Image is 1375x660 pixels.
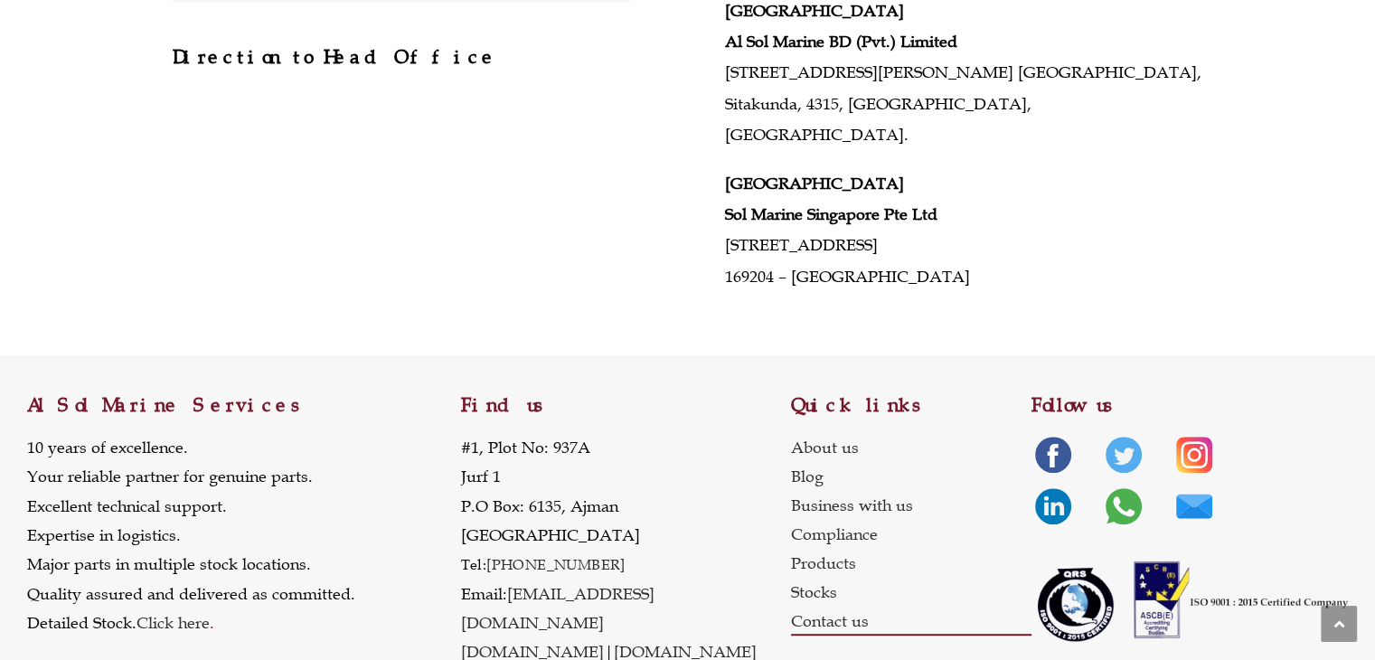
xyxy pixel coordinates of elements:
strong: [GEOGRAPHIC_DATA] [725,1,904,21]
strong: Al Sol Marine BD (Pvt.) Limited [725,32,957,52]
p: [STREET_ADDRESS] 169204 – [GEOGRAPHIC_DATA] [725,168,1202,292]
iframe: 25.431702654679253, 55.53054653045025 [173,85,631,257]
h2: Follow us [1031,396,1348,415]
a: Contact us [791,607,1032,636]
a: [EMAIL_ADDRESS][DOMAIN_NAME] [460,584,654,633]
p: 10 years of excellence. Your reliable partner for genuine parts. Excellent technical support. Exp... [27,433,355,638]
a: Scroll to the top of the page [1321,606,1357,642]
a: [PHONE_NUMBER] [486,555,626,573]
h2: Direction to Head Office [173,48,631,67]
a: About us [791,433,1032,462]
h2: Al Sol Marine Services [27,396,460,415]
a: Products [791,549,1032,578]
span: Tel: [460,555,486,573]
h2: Quick links [791,396,1032,415]
a: Compliance [791,520,1032,549]
h2: Find us [460,396,790,415]
strong: Sol Marine Singapore Pte Ltd [725,204,937,224]
a: Business with us [791,491,1032,520]
a: Blog [791,462,1032,491]
strong: [GEOGRAPHIC_DATA] [725,174,904,193]
span: . [137,613,214,633]
a: Stocks [791,578,1032,607]
a: Click here [137,613,210,633]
